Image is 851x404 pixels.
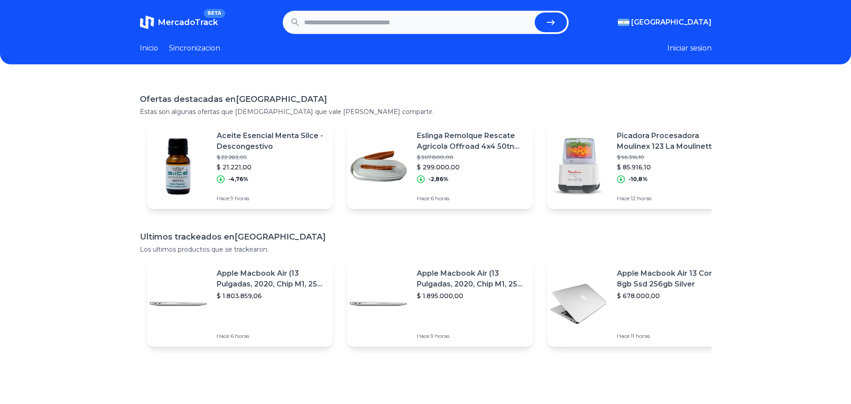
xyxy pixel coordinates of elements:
p: $ 22.282,05 [217,154,326,161]
img: Featured image [147,135,210,198]
p: $ 85.916,10 [617,163,726,172]
a: Featured imageApple Macbook Air (13 Pulgadas, 2020, Chip M1, 256 Gb De Ssd, 8 Gb De Ram) - Plata$... [147,261,333,347]
a: Featured imagePicadora Procesadora Moulinex 123 La Moulinette Color [PERSON_NAME]$ 96.316,10$ 85.... [547,123,733,209]
p: Hace 6 horas [217,332,326,340]
a: Featured imageEslinga Remolque Rescate Agricola Offroad 4x4 50tn 20mts$ 307.800,00$ 299.000,00-2,... [347,123,533,209]
a: Inicio [140,43,158,54]
p: Hace 11 horas [617,332,726,340]
p: Los ultimos productos que se trackearon. [140,245,712,254]
p: $ 1.803.859,06 [217,291,326,300]
a: Featured imageApple Macbook Air 13 Core I5 8gb Ssd 256gb Silver$ 678.000,00Hace 11 horas [547,261,733,347]
p: Picadora Procesadora Moulinex 123 La Moulinette Color [PERSON_NAME] [617,130,726,152]
p: $ 21.221,00 [217,163,326,172]
a: Sincronizacion [169,43,220,54]
p: $ 678.000,00 [617,291,726,300]
button: [GEOGRAPHIC_DATA] [618,17,712,28]
p: Apple Macbook Air 13 Core I5 8gb Ssd 256gb Silver [617,268,726,290]
p: Hace 12 horas [617,195,726,202]
img: Argentina [618,19,629,26]
p: Hace 6 horas [417,195,526,202]
button: Iniciar sesion [667,43,712,54]
p: Estas son algunas ofertas que [DEMOGRAPHIC_DATA] que vale [PERSON_NAME] compartir. [140,107,712,116]
p: Eslinga Remolque Rescate Agricola Offroad 4x4 50tn 20mts [417,130,526,152]
p: Apple Macbook Air (13 Pulgadas, 2020, Chip M1, 256 Gb De Ssd, 8 Gb De Ram) - Plata [417,268,526,290]
span: [GEOGRAPHIC_DATA] [631,17,712,28]
img: Featured image [347,273,410,335]
p: Apple Macbook Air (13 Pulgadas, 2020, Chip M1, 256 Gb De Ssd, 8 Gb De Ram) - Plata [217,268,326,290]
p: $ 1.895.000,00 [417,291,526,300]
img: Featured image [347,135,410,198]
span: BETA [204,9,225,18]
img: Featured image [547,135,610,198]
h1: Ultimos trackeados en [GEOGRAPHIC_DATA] [140,231,712,243]
p: Hace 9 horas [217,195,326,202]
a: Featured imageAceite Esencial Menta Silce - Descongestivo$ 22.282,05$ 21.221,00-4,76%Hace 9 horas [147,123,333,209]
p: $ 299.000,00 [417,163,526,172]
img: MercadoTrack [140,15,154,29]
p: Aceite Esencial Menta Silce - Descongestivo [217,130,326,152]
p: $ 96.316,10 [617,154,726,161]
img: Featured image [147,273,210,335]
p: -10,8% [629,176,648,183]
img: Featured image [547,273,610,335]
span: MercadoTrack [158,17,218,27]
a: Featured imageApple Macbook Air (13 Pulgadas, 2020, Chip M1, 256 Gb De Ssd, 8 Gb De Ram) - Plata$... [347,261,533,347]
p: $ 307.800,00 [417,154,526,161]
a: MercadoTrackBETA [140,15,218,29]
p: Hace 9 horas [417,332,526,340]
h1: Ofertas destacadas en [GEOGRAPHIC_DATA] [140,93,712,105]
p: -2,86% [428,176,449,183]
p: -4,76% [228,176,248,183]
